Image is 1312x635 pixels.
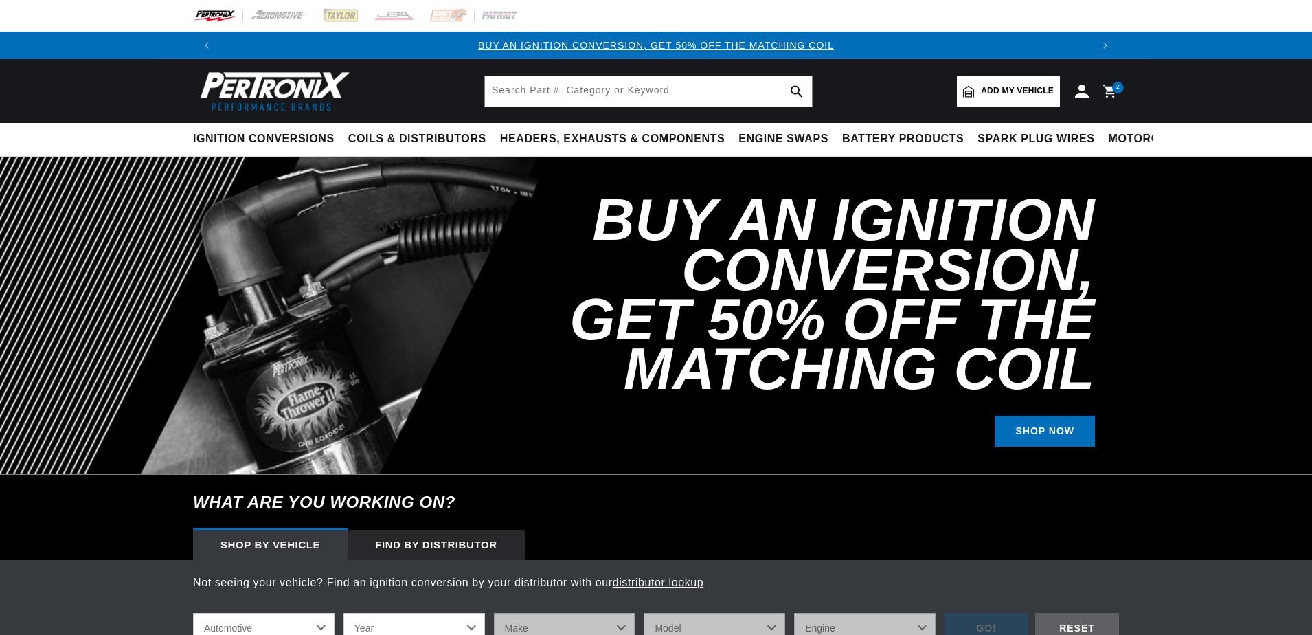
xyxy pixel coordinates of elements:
span: Spark Plug Wires [977,132,1094,146]
span: Add my vehicle [981,85,1054,98]
span: Battery Products [842,132,964,146]
div: Find by Distributor [348,530,525,560]
h6: What are you working on? [159,475,1153,530]
button: Translation missing: en.sections.announcements.previous_announcement [193,32,220,59]
summary: Motorcycle [1102,123,1197,155]
summary: Headers, Exhausts & Components [493,123,732,155]
summary: Ignition Conversions [193,123,341,155]
summary: Battery Products [835,123,971,155]
span: Ignition Conversions [193,132,335,146]
span: Motorcycle [1109,132,1190,146]
a: SHOP NOW [995,416,1095,447]
button: Translation missing: en.sections.announcements.next_announcement [1092,32,1119,59]
a: Add my vehicle [957,76,1060,107]
summary: Spark Plug Wires [971,123,1101,155]
slideshow-component: Translation missing: en.sections.announcements.announcement_bar [159,32,1153,59]
span: Coils & Distributors [348,132,486,146]
summary: Engine Swaps [732,123,835,155]
h2: Buy an Ignition Conversion, Get 50% off the Matching Coil [508,195,1095,394]
div: Shop by vehicle [193,530,348,560]
button: search button [782,76,812,107]
input: Search Part #, Category or Keyword [485,76,812,107]
p: Not seeing your vehicle? Find an ignition conversion by your distributor with our [193,574,1119,592]
div: Announcement [220,38,1092,53]
div: 1 of 3 [220,38,1092,53]
span: Headers, Exhausts & Components [500,132,725,146]
span: Engine Swaps [738,132,828,146]
img: Pertronix [193,67,351,115]
span: 2 [1116,82,1120,93]
a: BUY AN IGNITION CONVERSION, GET 50% OFF THE MATCHING COIL [478,40,834,51]
summary: Coils & Distributors [341,123,493,155]
a: distributor lookup [613,577,704,588]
